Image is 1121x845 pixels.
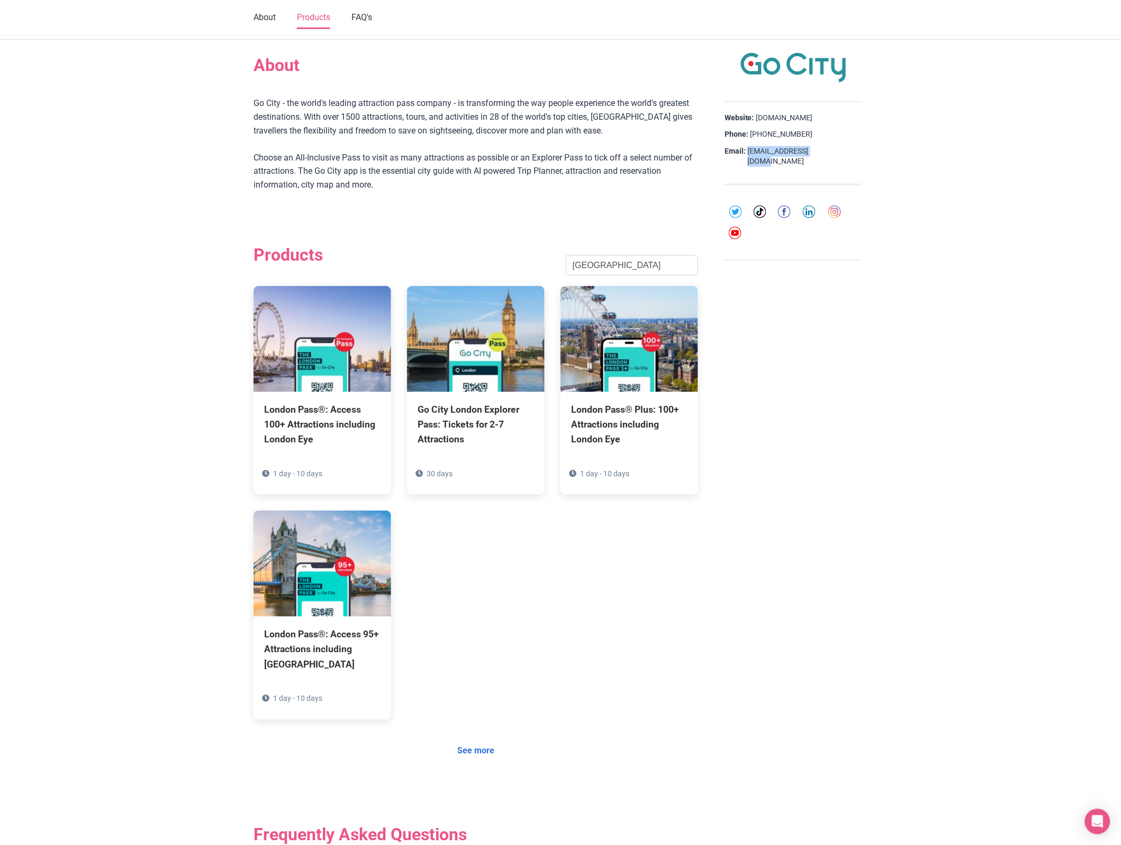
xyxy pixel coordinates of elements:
[427,470,453,478] span: 30 days
[566,255,698,275] input: Search product name, city, or interal id
[778,206,791,218] img: facebook-round-01-50ddc191f871d4ecdbe8252d2011563a.svg
[450,741,501,761] a: See more
[756,113,813,123] a: [DOMAIN_NAME]
[725,146,746,157] strong: Email:
[748,146,862,167] a: [EMAIL_ADDRESS][DOMAIN_NAME]
[407,286,545,392] img: Go City London Explorer Pass: Tickets for 2-7 Attractions
[803,206,816,218] img: linkedin-round-01-4bc9326eb20f8e88ec4be7e8773b84b7.svg
[351,7,372,29] a: FAQ's
[254,55,698,75] h2: About
[297,7,330,29] a: Products
[273,470,322,478] span: 1 day - 10 days
[725,113,754,123] strong: Website:
[407,286,545,495] a: Go City London Explorer Pass: Tickets for 2-7 Attractions 30 days
[729,206,742,218] img: twitter-round-01-cd1e625a8cae957d25deef6d92bf4839.svg
[580,470,629,478] span: 1 day - 10 days
[254,825,698,845] h2: Frequently Asked Questions
[418,403,534,447] div: Go City London Explorer Pass: Tickets for 2-7 Attractions
[254,96,698,191] div: Go City - the world's leading attraction pass company - is transforming the way people experience...
[754,206,766,218] img: tiktok-round-01-ca200c7ba8d03f2cade56905edf8567d.svg
[729,227,742,239] img: youtube-round-01-0acef599b0341403c37127b094ecd7da.svg
[254,7,276,29] a: About
[254,511,391,617] img: London Pass®: Access 95+ Attractions including Tower Bridge
[254,245,323,265] h2: Products
[254,286,391,392] img: London Pass®: Access 100+ Attractions including London Eye
[828,206,841,218] img: instagram-round-01-d873700d03cfe9216e9fb2676c2aa726.svg
[725,129,748,140] strong: Phone:
[254,511,391,719] a: London Pass®: Access 95+ Attractions including [GEOGRAPHIC_DATA] 1 day - 10 days
[1085,809,1110,834] div: Open Intercom Messenger
[264,403,381,447] div: London Pass®: Access 100+ Attractions including London Eye
[740,50,846,85] img: Go City logo
[725,129,862,140] div: [PHONE_NUMBER]
[571,403,688,447] div: London Pass® Plus: 100+ Attractions including London Eye
[560,286,698,495] a: London Pass® Plus: 100+ Attractions including London Eye 1 day - 10 days
[254,286,391,495] a: London Pass®: Access 100+ Attractions including London Eye 1 day - 10 days
[560,286,698,392] img: London Pass® Plus: 100+ Attractions including London Eye
[273,695,322,703] span: 1 day - 10 days
[264,627,381,672] div: London Pass®: Access 95+ Attractions including [GEOGRAPHIC_DATA]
